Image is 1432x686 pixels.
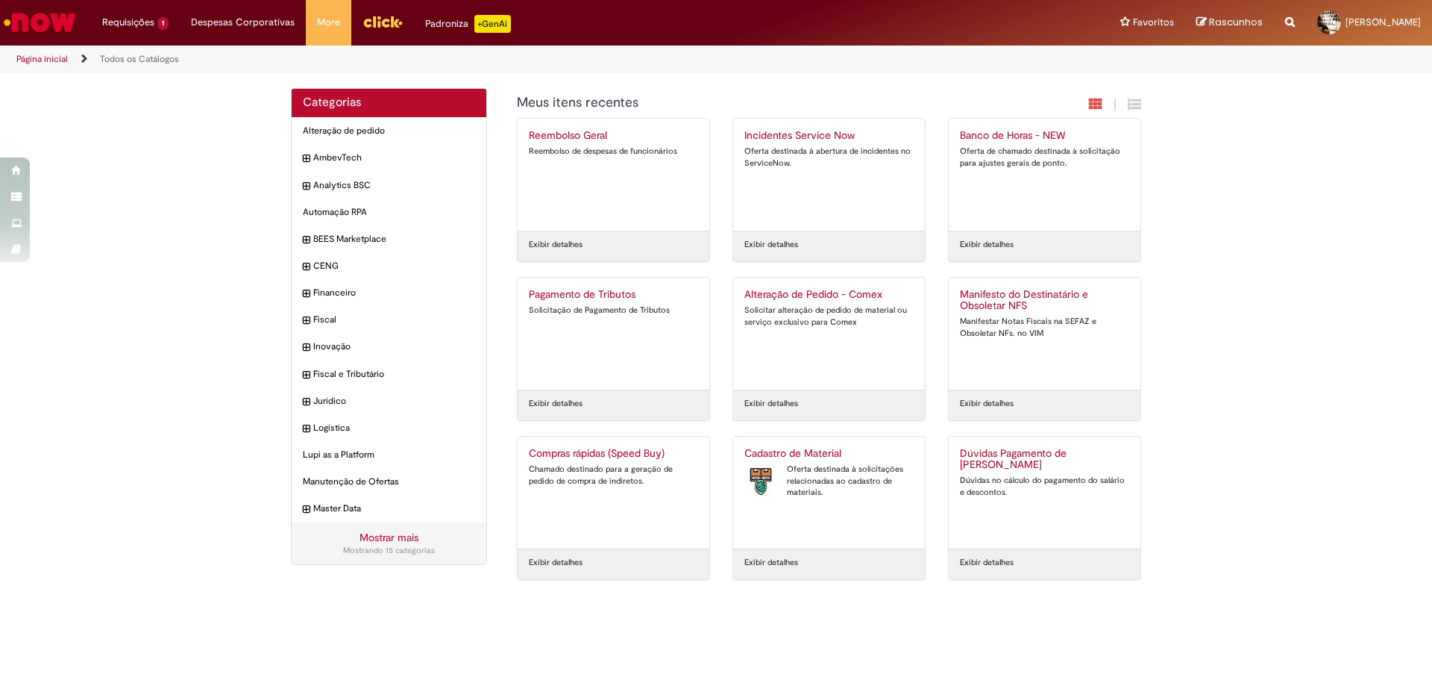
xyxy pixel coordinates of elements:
[744,305,914,328] div: Solicitar alteração de pedido de material ou serviço exclusivo para Comex
[292,252,486,280] div: expandir categoria CENG CENG
[1114,96,1117,113] span: |
[303,395,310,410] i: expandir categoria Jurídico
[744,146,914,169] div: Oferta destinada à abertura de incidentes no ServiceNow.
[313,233,475,246] span: BEES Marketplace
[292,144,486,172] div: expandir categoria AmbevTech AmbevTech
[292,387,486,415] div: expandir categoria Jurídico Jurídico
[744,130,914,142] h2: Incidentes Service Now
[744,464,779,501] img: Cadastro de Material
[303,287,310,302] i: expandir categoria Financeiro
[960,475,1129,498] div: Dúvidas no cálculo do pagamento do salário e descontos.
[1,7,78,37] img: ServiceNow
[960,146,1129,169] div: Oferta de chamado destinada à solicitação para ajustes gerais de ponto.
[292,279,486,307] div: expandir categoria Financeiro Financeiro
[313,395,475,408] span: Jurídico
[362,10,403,33] img: click_logo_yellow_360x200.png
[529,146,698,158] div: Reembolso de despesas de funcionários
[102,15,154,30] span: Requisições
[529,239,582,251] a: Exibir detalhes
[949,278,1140,390] a: Manifesto do Destinatário e Obsoletar NFS Manifestar Notas Fiscais na SEFAZ e Obsoletar NFs. no VIM
[425,15,511,33] div: Padroniza
[16,53,68,65] a: Página inicial
[292,172,486,199] div: expandir categoria Analytics BSC Analytics BSC
[292,414,486,442] div: expandir categoria Logistica Logistica
[303,340,310,355] i: expandir categoria Inovação
[1133,15,1174,30] span: Favoritos
[292,495,486,523] div: expandir categoria Master Data Master Data
[100,53,179,65] a: Todos os Catálogos
[1089,97,1102,111] i: Exibição em cartão
[744,289,914,301] h2: Alteração de Pedido - Comex
[303,152,310,166] i: expandir categoria AmbevTech
[1209,15,1263,29] span: Rascunhos
[303,314,310,328] i: expandir categoria Fiscal
[313,287,475,299] span: Financeiro
[303,260,310,275] i: expandir categoria CENG
[960,289,1129,313] h2: Manifesto do Destinatário e Obsoletar NFS
[529,305,698,317] div: Solicitação de Pagamento de Tributos
[518,278,709,390] a: Pagamento de Tributos Solicitação de Pagamento de Tributos
[303,206,475,219] span: Automação RPA
[292,306,486,334] div: expandir categoria Fiscal Fiscal
[960,448,1129,472] h2: Dúvidas Pagamento de Salário
[518,437,709,549] a: Compras rápidas (Speed Buy) Chamado destinado para a geração de pedido de compra de indiretos.
[157,17,169,30] span: 1
[733,278,925,390] a: Alteração de Pedido - Comex Solicitar alteração de pedido de material ou serviço exclusivo para C...
[1128,97,1141,111] i: Exibição de grade
[317,15,340,30] span: More
[529,448,698,460] h2: Compras rápidas (Speed Buy)
[303,502,310,517] i: expandir categoria Master Data
[960,130,1129,142] h2: Banco de Horas - NEW
[517,96,980,110] h1: {"description":"","title":"Meus itens recentes"} Categoria
[292,117,486,145] div: Alteração de pedido
[292,333,486,361] div: expandir categoria Inovação Inovação
[744,239,798,251] a: Exibir detalhes
[313,314,475,326] span: Fiscal
[733,119,925,231] a: Incidentes Service Now Oferta destinada à abertura de incidentes no ServiceNow.
[960,398,1014,410] a: Exibir detalhes
[744,448,914,460] h2: Cadastro de Material
[292,117,486,523] ul: Categorias
[733,437,925,549] a: Cadastro de Material Cadastro de Material Oferta destinada à solicitações relacionadas ao cadastr...
[518,119,709,231] a: Reembolso Geral Reembolso de despesas de funcionários
[313,368,475,381] span: Fiscal e Tributário
[303,125,475,137] span: Alteração de pedido
[303,179,310,194] i: expandir categoria Analytics BSC
[313,422,475,434] span: Logistica
[1345,16,1421,28] span: [PERSON_NAME]
[303,422,310,437] i: expandir categoria Logistica
[529,130,698,142] h2: Reembolso Geral
[744,398,798,410] a: Exibir detalhes
[303,233,310,248] i: expandir categoria BEES Marketplace
[529,289,698,301] h2: Pagamento de Tributos
[313,260,475,272] span: CENG
[474,15,511,33] p: +GenAi
[303,545,475,557] div: Mostrando 15 categorias
[11,46,943,73] ul: Trilhas de página
[529,557,582,569] a: Exibir detalhes
[313,179,475,192] span: Analytics BSC
[313,152,475,164] span: AmbevTech
[292,199,486,226] div: Automação RPA
[292,225,486,253] div: expandir categoria BEES Marketplace BEES Marketplace
[313,340,475,353] span: Inovação
[949,119,1140,231] a: Banco de Horas - NEW Oferta de chamado destinada à solicitação para ajustes gerais de ponto.
[960,316,1129,339] div: Manifestar Notas Fiscais na SEFAZ e Obsoletar NFs. no VIM
[744,557,798,569] a: Exibir detalhes
[359,531,418,544] a: Mostrar mais
[303,475,475,488] span: Manutenção de Ofertas
[529,464,698,487] div: Chamado destinado para a geração de pedido de compra de indiretos.
[292,441,486,469] div: Lupi as a Platform
[949,437,1140,549] a: Dúvidas Pagamento de [PERSON_NAME] Dúvidas no cálculo do pagamento do salário e descontos.
[960,239,1014,251] a: Exibir detalhes
[1196,16,1263,30] a: Rascunhos
[960,557,1014,569] a: Exibir detalhes
[292,468,486,496] div: Manutenção de Ofertas
[313,502,475,515] span: Master Data
[292,361,486,388] div: expandir categoria Fiscal e Tributário Fiscal e Tributário
[303,96,475,110] h2: Categorias
[303,449,475,461] span: Lupi as a Platform
[303,368,310,383] i: expandir categoria Fiscal e Tributário
[191,15,295,30] span: Despesas Corporativas
[744,464,914,499] div: Oferta destinada à solicitações relacionadas ao cadastro de materiais.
